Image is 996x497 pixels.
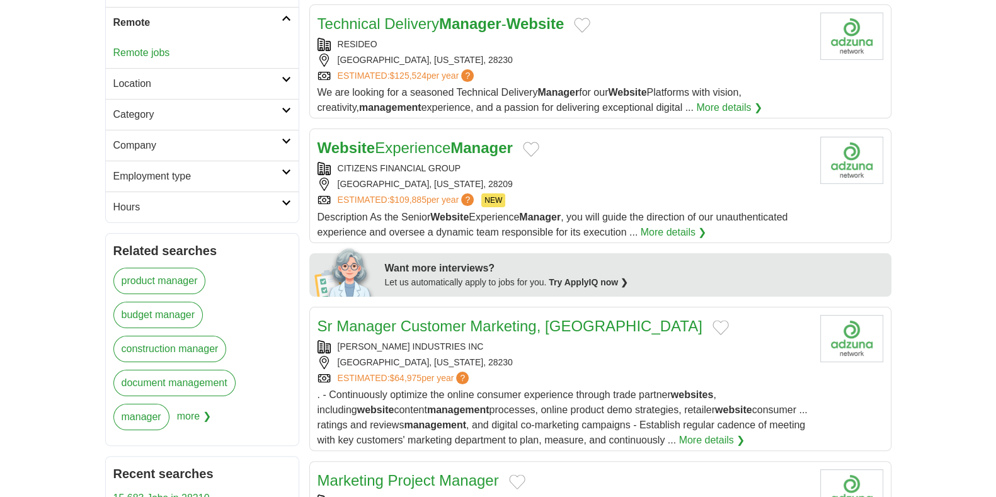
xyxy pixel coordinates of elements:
[713,320,729,335] button: Add to favorite jobs
[450,139,513,156] strong: Manager
[820,315,883,362] img: Company logo
[318,162,810,175] div: CITIZENS FINANCIAL GROUP
[385,276,884,289] div: Let us automatically apply to jobs for you.
[338,69,477,83] a: ESTIMATED:$125,524per year?
[519,212,561,222] strong: Manager
[537,87,579,98] strong: Manager
[404,420,466,430] strong: management
[318,15,564,32] a: Technical DeliveryManager-Website
[106,191,299,222] a: Hours
[113,107,282,122] h2: Category
[106,68,299,99] a: Location
[113,15,282,30] h2: Remote
[314,246,375,297] img: apply-iq-scientist.png
[641,225,707,240] a: More details ❯
[820,137,883,184] img: Company logo
[608,87,646,98] strong: Website
[338,39,377,49] a: RESIDEO
[113,76,282,91] h2: Location
[481,193,505,207] span: NEW
[113,336,227,362] a: construction manager
[820,13,883,60] img: Resideo Technologies logo
[338,193,477,207] a: ESTIMATED:$109,885per year?
[385,261,884,276] div: Want more interviews?
[318,139,375,156] strong: Website
[338,372,472,385] a: ESTIMATED:$64,975per year?
[113,404,169,430] a: manager
[359,102,421,113] strong: management
[113,241,291,260] h2: Related searches
[318,389,808,445] span: . - Continuously optimize the online consumer experience through trade partner , including conten...
[509,474,525,489] button: Add to favorite jobs
[106,7,299,38] a: Remote
[106,99,299,130] a: Category
[113,169,282,184] h2: Employment type
[318,139,513,156] a: WebsiteExperienceManager
[113,200,282,215] h2: Hours
[113,47,170,58] a: Remote jobs
[357,404,394,415] strong: website
[439,15,501,32] strong: Manager
[389,71,426,81] span: $125,524
[523,142,539,157] button: Add to favorite jobs
[177,404,211,438] span: more ❯
[574,18,590,33] button: Add to favorite jobs
[318,356,810,369] div: [GEOGRAPHIC_DATA], [US_STATE], 28230
[106,130,299,161] a: Company
[679,433,745,448] a: More details ❯
[507,15,564,32] strong: Website
[113,268,206,294] a: product manager
[549,277,628,287] a: Try ApplyIQ now ❯
[318,212,788,237] span: Description As the Senior Experience , you will guide the direction of our unauthenticated experi...
[427,404,489,415] strong: management
[715,404,752,415] strong: website
[113,464,291,483] h2: Recent searches
[318,87,741,113] span: We are looking for a seasoned Technical Delivery for our Platforms with vision, creativity, exper...
[461,193,474,206] span: ?
[318,472,499,489] a: Marketing Project Manager
[430,212,469,222] strong: Website
[456,372,469,384] span: ?
[461,69,474,82] span: ?
[389,195,426,205] span: $109,885
[113,370,236,396] a: document management
[696,100,762,115] a: More details ❯
[113,302,203,328] a: budget manager
[318,54,810,67] div: [GEOGRAPHIC_DATA], [US_STATE], 28230
[318,178,810,191] div: [GEOGRAPHIC_DATA], [US_STATE], 28209
[318,317,702,334] a: Sr Manager Customer Marketing, [GEOGRAPHIC_DATA]
[318,340,810,353] div: [PERSON_NAME] INDUSTRIES INC
[671,389,714,400] strong: websites
[113,138,282,153] h2: Company
[106,161,299,191] a: Employment type
[389,373,421,383] span: $64,975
